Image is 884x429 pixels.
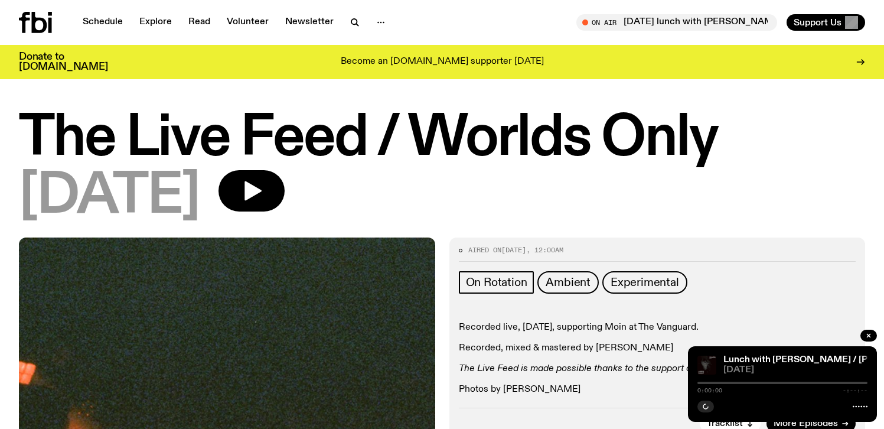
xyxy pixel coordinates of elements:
span: On Rotation [466,276,527,289]
p: Recorded, mixed & mastered by [PERSON_NAME] [459,343,856,354]
span: -:--:-- [843,388,867,394]
a: Ambient [537,271,599,294]
a: Explore [132,14,179,31]
a: On Rotation [459,271,534,294]
span: Support Us [794,17,841,28]
h1: The Live Feed / Worlds Only [19,112,865,165]
span: Experimental [611,276,679,289]
span: More Episodes [774,420,838,428]
a: Newsletter [278,14,341,31]
p: Photos by [PERSON_NAME] [459,384,856,395]
span: Tracklist [707,420,743,428]
a: Read [181,14,217,31]
button: On Air[DATE] lunch with [PERSON_NAME]! [576,14,777,31]
a: Schedule [76,14,130,31]
span: Aired on [468,245,501,255]
span: Ambient [546,276,591,289]
h3: Donate to [DOMAIN_NAME] [19,52,108,72]
p: Become an [DOMAIN_NAME] supporter [DATE] [341,57,544,67]
span: [DATE] [501,245,526,255]
button: Support Us [787,14,865,31]
p: Recorded live, [DATE], supporting Moin at The Vanguard. [459,322,856,333]
span: 0:00:00 [697,388,722,394]
a: Volunteer [220,14,276,31]
span: [DATE] [19,170,200,223]
span: , 12:00am [526,245,563,255]
a: Experimental [602,271,687,294]
em: The Live Feed is made possible thanks to the support of Young [PERSON_NAME]. [459,364,804,373]
span: [DATE] [723,366,867,375]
